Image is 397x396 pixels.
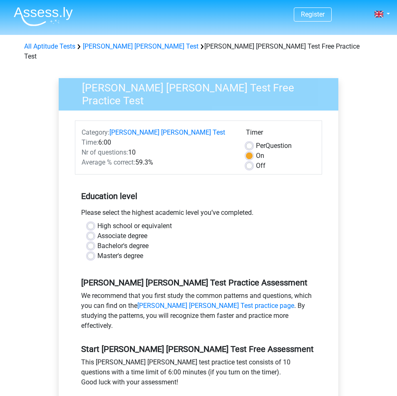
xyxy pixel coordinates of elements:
label: Bachelor's degree [97,241,149,251]
label: Question [256,141,292,151]
label: Master's degree [97,251,143,261]
span: Nr of questions: [82,148,128,156]
a: [PERSON_NAME] [PERSON_NAME] Test [83,42,198,50]
div: 6:00 [75,138,240,148]
label: High school or equivalent [97,221,172,231]
span: Time: [82,138,98,146]
div: This [PERSON_NAME] [PERSON_NAME] test practice test consists of 10 questions with a time limit of... [75,357,322,391]
h3: [PERSON_NAME] [PERSON_NAME] Test Free Practice Test [72,78,332,107]
a: Register [301,10,325,18]
h5: [PERSON_NAME] [PERSON_NAME] Test Practice Assessment [81,278,316,288]
a: [PERSON_NAME] [PERSON_NAME] Test practice page [137,302,294,310]
div: [PERSON_NAME] [PERSON_NAME] Test Free Practice Test [21,42,376,61]
div: We recommend that you first study the common patterns and questions, which you can find on the . ... [75,291,322,334]
a: [PERSON_NAME] [PERSON_NAME] Test [109,128,225,136]
div: Timer [246,128,315,141]
div: 10 [75,148,240,157]
span: Category: [82,128,109,136]
h5: Start [PERSON_NAME] [PERSON_NAME] Test Free Assessment [81,344,316,354]
span: Average % correct: [82,158,135,166]
span: Per [256,142,265,150]
div: Please select the highest academic level you’ve completed. [75,208,322,221]
h5: Education level [81,188,316,204]
a: All Aptitude Tests [24,42,75,50]
label: On [256,151,264,161]
label: Off [256,161,265,171]
div: 59.3% [75,157,240,167]
img: Assessly [14,7,73,26]
label: Associate degree [97,231,147,241]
